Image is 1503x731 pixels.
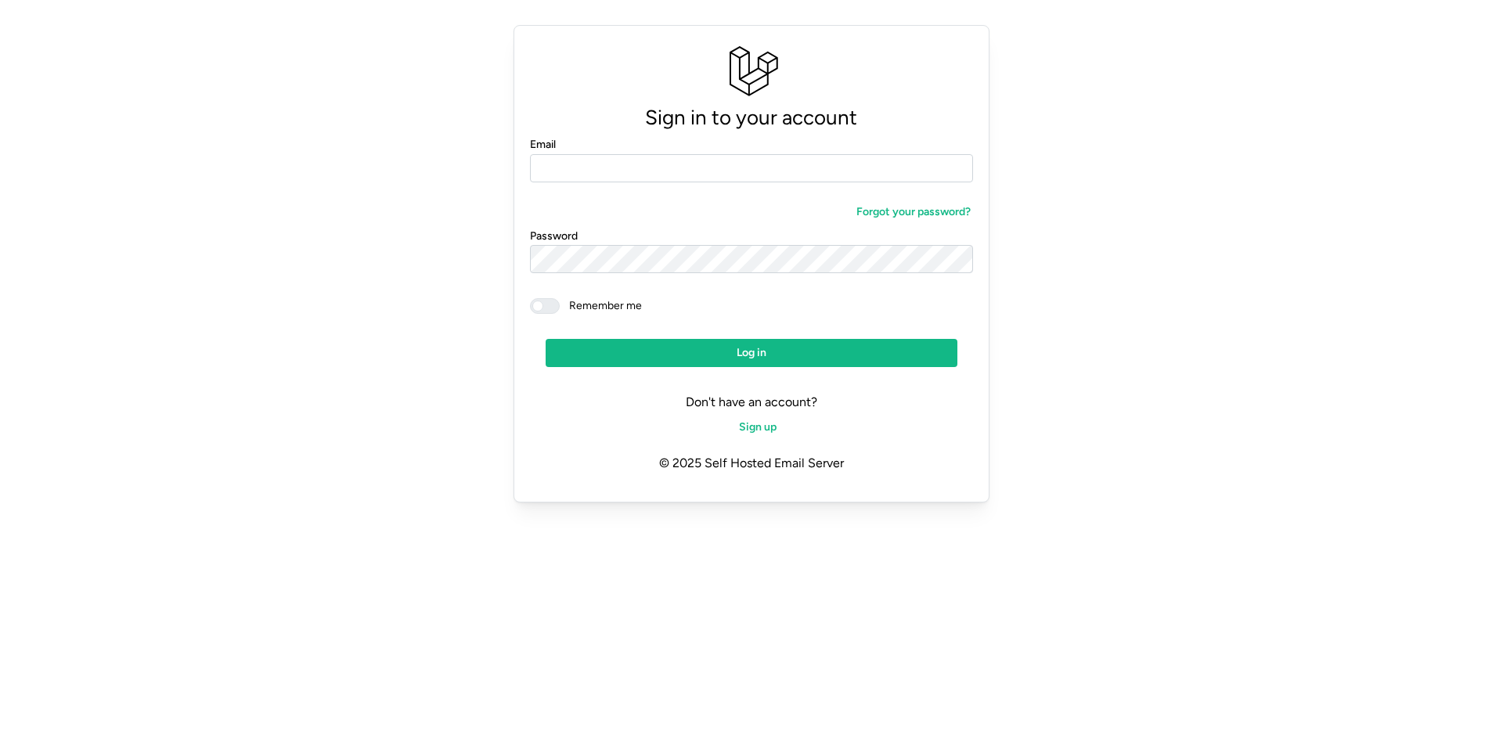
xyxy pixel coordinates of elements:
button: Log in [546,339,957,367]
label: Password [530,228,578,245]
p: Sign in to your account [530,101,973,135]
label: Email [530,136,556,153]
span: Remember me [560,298,642,314]
p: © 2025 Self Hosted Email Server [530,441,973,486]
span: Sign up [739,414,777,441]
span: Log in [737,340,766,366]
a: Sign up [724,413,779,441]
p: Don't have an account? [530,392,973,412]
a: Forgot your password? [842,198,973,226]
span: Forgot your password? [856,199,971,225]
